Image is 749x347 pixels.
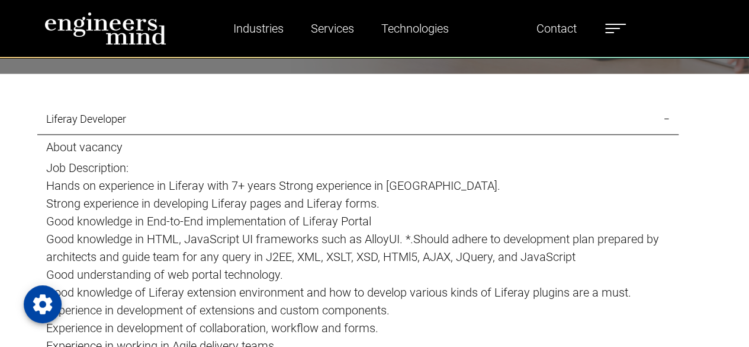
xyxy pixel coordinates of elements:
[37,103,679,135] a: Liferay Developer
[46,319,670,336] p: Experience in development of collaboration, workflow and forms.
[44,12,166,45] img: logo
[377,15,454,42] a: Technologies
[46,212,670,230] p: Good knowledge in End-to-End implementation of Liferay Portal
[46,139,670,154] h5: About vacancy
[46,194,670,212] p: Strong experience in developing Liferay pages and Liferay forms.
[46,301,670,319] p: Experience in development of extensions and custom components.
[532,15,581,42] a: Contact
[46,158,670,176] p: Job Description:
[46,283,670,301] p: Good knowledge of Liferay extension environment and how to develop various kinds of Liferay plugi...
[46,265,670,283] p: Good understanding of web portal technology.
[46,230,670,265] p: Good knowledge in HTML, JavaScript UI frameworks such as AlloyUI. *.Should adhere to development ...
[306,15,359,42] a: Services
[229,15,288,42] a: Industries
[46,176,670,194] p: Hands on experience in Liferay with 7+ years Strong experience in [GEOGRAPHIC_DATA].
